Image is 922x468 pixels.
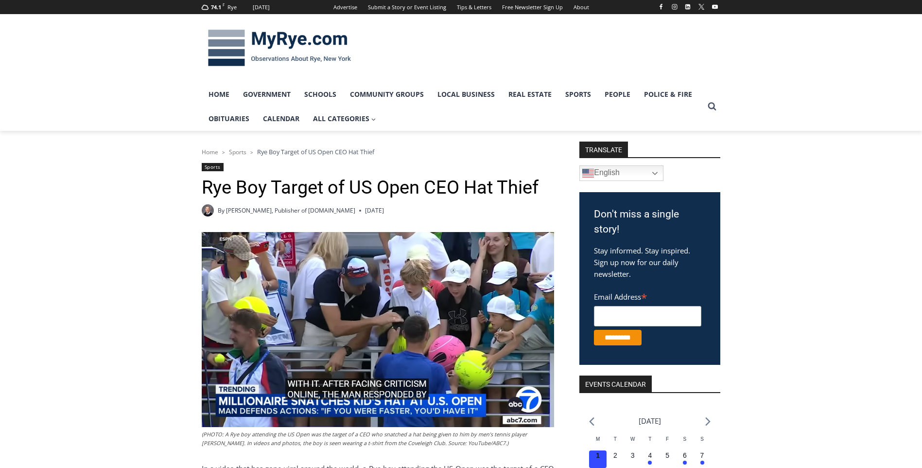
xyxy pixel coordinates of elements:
h3: Don't miss a single story! [594,207,706,237]
nav: Primary Navigation [202,82,703,131]
a: People [598,82,637,107]
h2: Events Calendar [579,376,652,392]
em: Has events [648,461,652,465]
span: > [250,149,253,156]
div: Friday [659,435,676,450]
button: View Search Form [703,98,721,115]
span: F [223,2,225,7]
button: 7 Has events [694,450,711,468]
a: Police & Fire [637,82,699,107]
a: Community Groups [343,82,431,107]
div: Rye [227,3,237,12]
img: (PHOTO: A Rye boy attending the US Open was the target of a CEO who snatched a hat being given to... [202,232,554,427]
div: Saturday [676,435,694,450]
span: Rye Boy Target of US Open CEO Hat Thief [257,147,374,156]
a: [PERSON_NAME], Publisher of [DOMAIN_NAME] [226,206,355,215]
a: Author image [202,204,214,216]
span: > [222,149,225,156]
button: 4 Has events [642,450,659,468]
a: Local Business [431,82,502,107]
a: Next month [705,417,711,426]
a: Real Estate [502,82,558,107]
time: 4 [648,451,652,459]
em: Has events [683,461,687,465]
span: F [666,436,669,442]
span: T [614,436,617,442]
a: Facebook [655,1,667,13]
div: Thursday [642,435,659,450]
span: W [630,436,635,442]
span: M [596,436,600,442]
a: English [579,165,663,181]
a: Government [236,82,297,107]
span: S [700,436,704,442]
a: Linkedin [682,1,694,13]
button: 3 [624,450,642,468]
button: 6 Has events [676,450,694,468]
strong: TRANSLATE [579,142,628,157]
time: 1 [596,451,600,459]
a: Schools [297,82,343,107]
p: Stay informed. Stay inspired. Sign up now for our daily newsletter. [594,245,706,280]
a: X [696,1,707,13]
time: 2 [613,451,617,459]
a: Home [202,148,218,156]
span: S [683,436,686,442]
nav: Breadcrumbs [202,147,554,157]
span: All Categories [313,113,376,124]
time: [DATE] [365,206,384,215]
img: en [582,167,594,179]
a: Calendar [256,107,306,131]
img: MyRye.com [202,23,357,73]
time: 7 [700,451,704,459]
button: 1 [589,450,607,468]
a: All Categories [306,107,383,131]
span: 74.1 [211,3,221,11]
a: Sports [558,82,598,107]
a: Obituaries [202,107,256,131]
div: Wednesday [624,435,642,450]
a: Sports [229,148,246,156]
figcaption: (PHOTO: A Rye boy attending the US Open was the target of a CEO who snatched a hat being given to... [202,430,554,447]
div: Sunday [694,435,711,450]
span: T [648,436,651,442]
a: Sports [202,163,224,171]
div: Tuesday [607,435,624,450]
button: 5 [659,450,676,468]
a: Previous month [589,417,594,426]
time: 5 [665,451,669,459]
li: [DATE] [639,414,661,428]
time: 3 [631,451,635,459]
button: 2 [607,450,624,468]
div: Monday [589,435,607,450]
a: Home [202,82,236,107]
h1: Rye Boy Target of US Open CEO Hat Thief [202,177,554,199]
div: [DATE] [253,3,270,12]
em: Has events [700,461,704,465]
label: Email Address [594,287,701,305]
a: YouTube [709,1,721,13]
span: By [218,206,225,215]
time: 6 [683,451,687,459]
a: Instagram [669,1,680,13]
